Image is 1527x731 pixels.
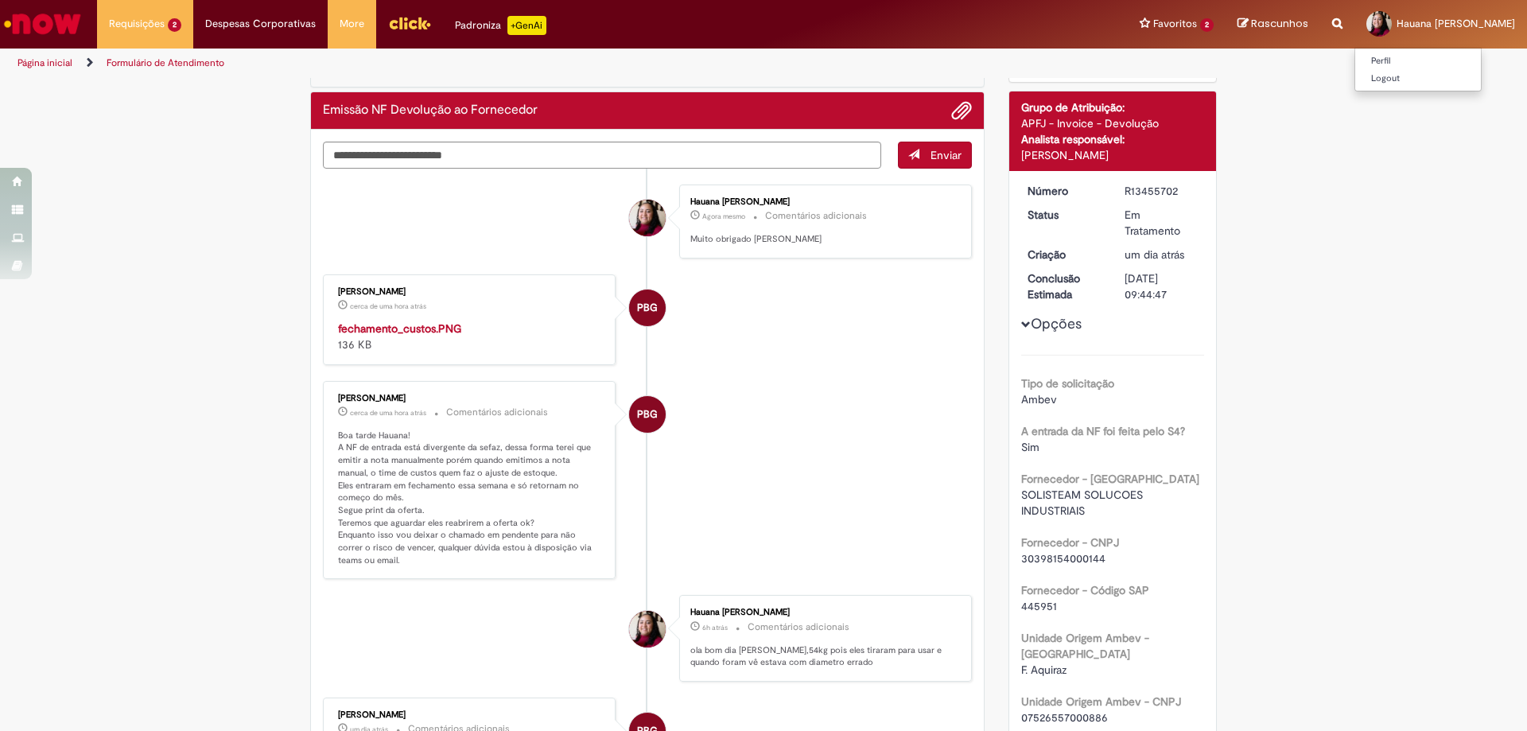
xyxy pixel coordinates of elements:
img: ServiceNow [2,8,84,40]
span: 6h atrás [702,623,728,632]
span: Enviar [931,148,962,162]
div: [PERSON_NAME] [338,710,603,720]
b: Tipo de solicitação [1021,376,1114,391]
b: Unidade Origem Ambev - CNPJ [1021,694,1181,709]
a: Perfil [1355,52,1481,70]
div: Padroniza [455,16,546,35]
div: [PERSON_NAME] [1021,147,1205,163]
span: Despesas Corporativas [205,16,316,32]
img: click_logo_yellow_360x200.png [388,11,431,35]
span: Rascunhos [1251,16,1308,31]
div: Pedro Boro Guerra [629,290,666,326]
a: Página inicial [17,56,72,69]
b: A entrada da NF foi feita pelo S4? [1021,424,1185,438]
a: Rascunhos [1238,17,1308,32]
ul: Trilhas de página [12,49,1006,78]
span: Agora mesmo [702,212,745,221]
p: Boa tarde Hauana! A NF de entrada está divergente da sefaz, dessa forma terei que emitir a nota m... [338,430,603,567]
div: [PERSON_NAME] [338,394,603,403]
div: 136 KB [338,321,603,352]
div: [PERSON_NAME] [338,287,603,297]
span: 07526557000886 [1021,710,1108,725]
div: [DATE] 09:44:47 [1125,270,1199,302]
time: 29/08/2025 15:03:14 [350,408,426,418]
span: Hauana [PERSON_NAME] [1397,17,1515,30]
time: 29/08/2025 15:54:48 [702,212,745,221]
b: Unidade Origem Ambev - [GEOGRAPHIC_DATA] [1021,631,1149,661]
div: Hauana Fernanda Freitas Da Silva [629,611,666,647]
div: APFJ - Invoice - Devolução [1021,115,1205,131]
dt: Conclusão Estimada [1016,270,1113,302]
span: Requisições [109,16,165,32]
p: +GenAi [507,16,546,35]
div: Grupo de Atribuição: [1021,99,1205,115]
span: PBG [637,395,658,434]
span: um dia atrás [1125,247,1184,262]
dt: Status [1016,207,1113,223]
span: SOLISTEAM SOLUCOES INDUSTRIAIS [1021,488,1146,518]
span: Favoritos [1153,16,1197,32]
p: Muito obrigado [PERSON_NAME] [690,233,955,246]
span: 445951 [1021,599,1057,613]
div: Hauana [PERSON_NAME] [690,608,955,617]
small: Comentários adicionais [748,620,849,634]
span: F. Aquiraz [1021,663,1067,677]
span: Ambev [1021,392,1057,406]
div: Em Tratamento [1125,207,1199,239]
b: Fornecedor - Código SAP [1021,583,1149,597]
a: Logout [1355,70,1481,87]
div: R13455702 [1125,183,1199,199]
h2: Emissão NF Devolução ao Fornecedor Histórico de tíquete [323,103,538,118]
p: ola bom dia [PERSON_NAME],54kg pois eles tiraram para usar e quando foram vê estava com diametro ... [690,644,955,669]
span: cerca de uma hora atrás [350,301,426,311]
small: Comentários adicionais [446,406,548,419]
time: 29/08/2025 09:33:16 [702,623,728,632]
span: cerca de uma hora atrás [350,408,426,418]
button: Adicionar anexos [951,100,972,121]
div: Pedro Boro Guerra [629,396,666,433]
span: More [340,16,364,32]
a: fechamento_custos.PNG [338,321,461,336]
time: 28/08/2025 08:21:40 [1125,247,1184,262]
dt: Criação [1016,247,1113,262]
span: Sim [1021,440,1039,454]
div: 28/08/2025 08:21:40 [1125,247,1199,262]
b: Fornecedor - CNPJ [1021,535,1119,550]
span: 30398154000144 [1021,551,1105,566]
dt: Número [1016,183,1113,199]
span: 2 [168,18,181,32]
div: Analista responsável: [1021,131,1205,147]
small: Comentários adicionais [765,209,867,223]
div: Hauana [PERSON_NAME] [690,197,955,207]
span: 2 [1200,18,1214,32]
span: PBG [637,289,658,327]
textarea: Digite sua mensagem aqui... [323,142,881,169]
b: Fornecedor - [GEOGRAPHIC_DATA] [1021,472,1199,486]
div: Hauana Fernanda Freitas Da Silva [629,200,666,236]
button: Enviar [898,142,972,169]
a: Formulário de Atendimento [107,56,224,69]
